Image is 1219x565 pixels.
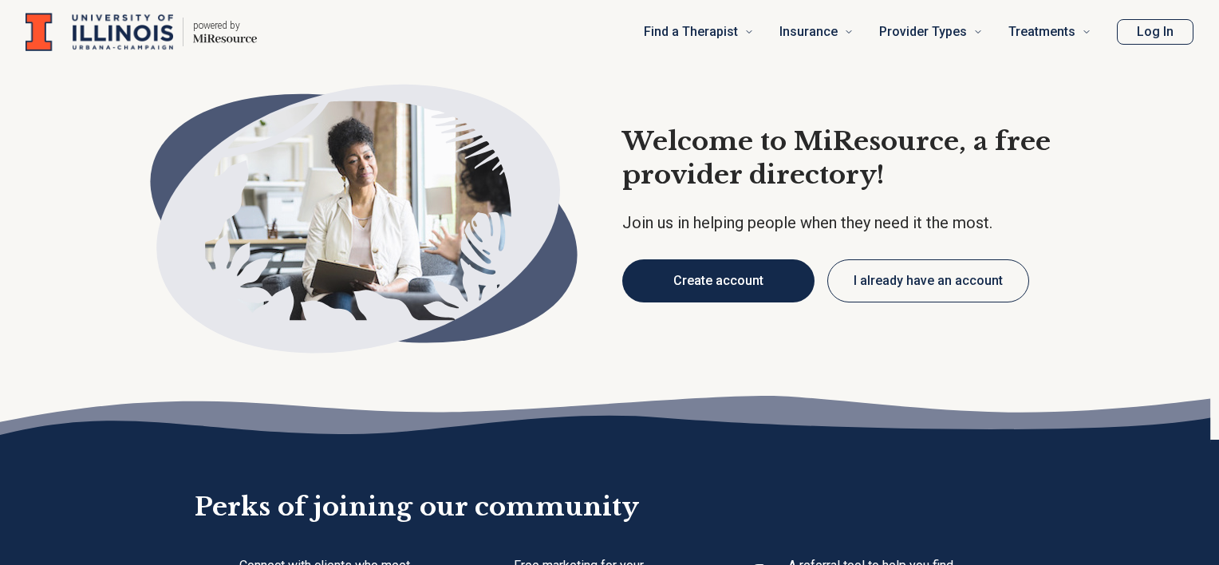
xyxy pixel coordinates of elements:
button: Create account [622,259,815,302]
span: Find a Therapist [644,21,738,43]
button: Log In [1117,19,1193,45]
span: Provider Types [879,21,967,43]
p: powered by [193,19,257,32]
h2: Perks of joining our community [195,440,1024,524]
p: Join us in helping people when they need it the most. [622,211,1095,234]
button: I already have an account [827,259,1029,302]
a: Home page [26,6,257,57]
span: Insurance [779,21,838,43]
h1: Welcome to MiResource, a free provider directory! [622,125,1095,192]
span: Treatments [1008,21,1075,43]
